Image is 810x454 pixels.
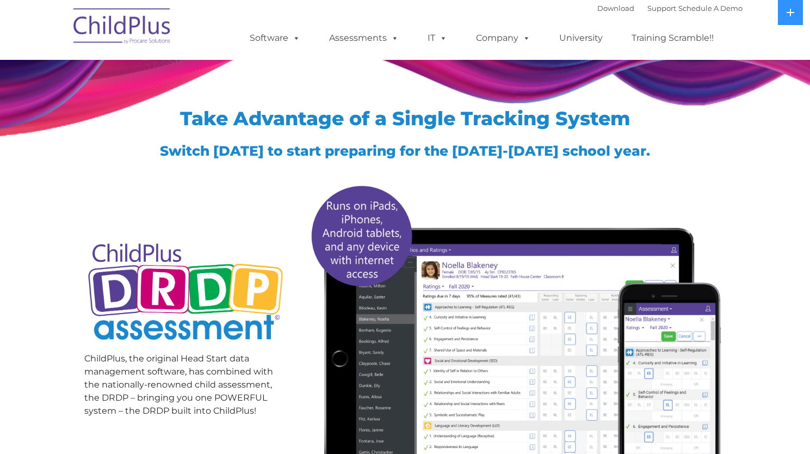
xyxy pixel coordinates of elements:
[678,4,743,13] a: Schedule A Demo
[548,27,614,49] a: University
[465,27,541,49] a: Company
[417,27,458,49] a: IT
[239,27,311,49] a: Software
[621,27,725,49] a: Training Scramble!!
[84,353,273,416] span: ChildPlus, the original Head Start data management software, has combined with the nationally-ren...
[647,4,676,13] a: Support
[597,4,743,13] font: |
[160,143,650,159] span: Switch [DATE] to start preparing for the [DATE]-[DATE] school year.
[318,27,410,49] a: Assessments
[597,4,634,13] a: Download
[180,107,630,130] span: Take Advantage of a Single Tracking System
[68,1,177,55] img: ChildPlus by Procare Solutions
[84,231,287,355] img: Copyright - DRDP Logo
